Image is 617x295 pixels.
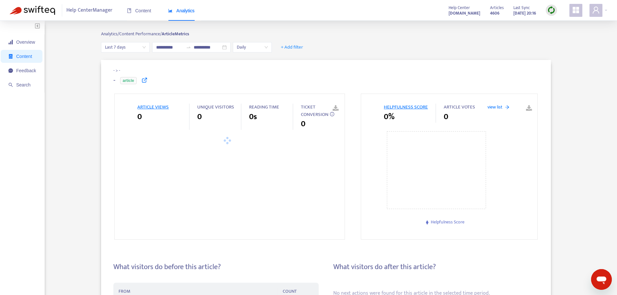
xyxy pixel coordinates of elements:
[249,103,279,111] span: READING TIME
[8,40,13,44] span: signal
[8,83,13,87] span: search
[120,77,137,84] span: article
[105,42,146,52] span: Last 7 days
[186,45,191,50] span: swap-right
[547,6,555,14] img: sync.dc5367851b00ba804db3.png
[162,30,189,38] strong: Article Metrics
[572,6,580,14] span: appstore
[449,9,480,17] a: [DOMAIN_NAME]
[113,67,116,74] span: -
[281,43,303,51] span: + Add filter
[431,218,464,226] span: Helpfulness Score
[8,54,13,59] span: container
[490,4,504,11] span: Articles
[444,103,475,111] span: ARTICLE VOTES
[8,68,13,73] span: message
[113,263,221,271] h4: What visitors do before this article?
[487,104,502,110] span: view list
[119,67,120,74] span: -
[16,54,32,59] span: Content
[16,82,30,87] span: Search
[249,111,257,123] span: 0s
[116,67,119,74] span: >
[384,111,394,123] span: 0%
[513,4,530,11] span: Last Sync
[137,111,142,123] span: 0
[127,8,151,13] span: Content
[113,76,115,85] h4: -
[384,103,428,111] span: HELPFULNESS SCORE
[449,4,470,11] span: Help Center
[449,10,480,17] strong: [DOMAIN_NAME]
[101,30,162,38] span: Analytics/ Content Performance/
[333,263,436,271] h4: What visitors do after this article?
[127,8,131,13] span: book
[197,111,202,123] span: 0
[276,42,308,52] button: + Add filter
[513,10,536,17] strong: [DATE] 20:16
[301,103,328,119] span: TICKET CONVERSION
[16,68,36,73] span: Feedback
[592,6,600,14] span: user
[444,111,448,123] span: 0
[237,42,268,52] span: Daily
[197,103,234,111] span: UNIQUE VISITORS
[186,45,191,50] span: to
[301,118,305,130] span: 0
[10,6,55,15] img: Swifteq
[505,105,509,109] span: arrow-right
[490,10,499,17] strong: 4606
[168,8,195,13] span: Analytics
[16,40,35,45] span: Overview
[591,269,612,290] iframe: Button to launch messaging window
[66,4,112,17] span: Help Center Manager
[168,8,173,13] span: area-chart
[137,103,169,111] span: ARTICLE VIEWS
